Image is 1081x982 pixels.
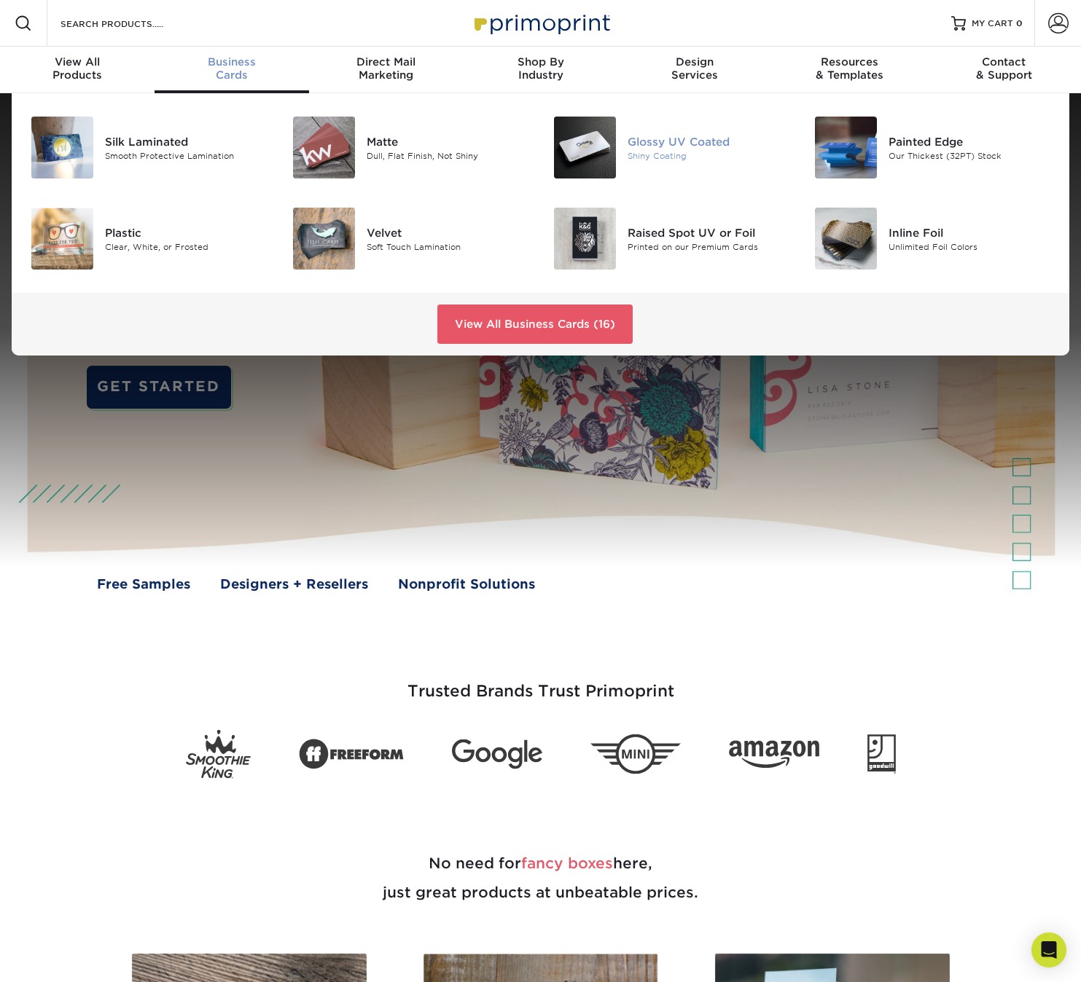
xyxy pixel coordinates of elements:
a: Nonprofit Solutions [398,575,535,594]
img: Google [452,739,542,769]
a: View All Business Cards (16) [437,305,633,344]
div: Silk Laminated [105,133,268,149]
a: Silk Laminated Business Cards Silk Laminated Smooth Protective Lamination [29,111,268,184]
span: Shop By [464,55,618,68]
div: Industry [464,55,618,82]
span: MY CART [972,17,1013,30]
a: DesignServices [617,47,772,93]
div: Shiny Coating [628,149,791,162]
a: Inline Foil Business Cards Inline Foil Unlimited Foil Colors [813,202,1052,275]
div: Cards [155,55,309,82]
img: Mini [590,734,681,774]
span: Resources [772,55,926,68]
div: Raised Spot UV or Foil [628,224,791,240]
a: Glossy UV Coated Business Cards Glossy UV Coated Shiny Coating [552,111,791,184]
span: Design [617,55,772,68]
div: Plastic [105,224,268,240]
div: Our Thickest (32PT) Stock [889,149,1052,162]
a: Matte Business Cards Matte Dull, Flat Finish, Not Shiny [290,111,529,184]
span: Contact [926,55,1081,68]
img: Painted Edge Business Cards [815,117,877,178]
a: Resources& Templates [772,47,926,93]
div: Clear, White, or Frosted [105,240,268,253]
div: Smooth Protective Lamination [105,149,268,162]
div: Velvet [367,224,530,240]
a: Plastic Business Cards Plastic Clear, White, or Frosted [29,202,268,275]
h2: No need for here, just great products at unbeatable prices. [114,814,967,942]
iframe: Google Customer Reviews [4,938,124,977]
span: 0 [1016,18,1023,28]
span: Direct Mail [309,55,464,68]
div: Unlimited Foil Colors [889,240,1052,253]
div: Glossy UV Coated [628,133,791,149]
div: Marketing [309,55,464,82]
img: Amazon [729,741,819,769]
img: Smoothie King [186,730,251,779]
img: Velvet Business Cards [293,208,355,270]
a: Raised Spot UV or Foil Business Cards Raised Spot UV or Foil Printed on our Premium Cards [552,202,791,275]
div: Matte [367,133,530,149]
a: Shop ByIndustry [464,47,618,93]
div: & Templates [772,55,926,82]
div: & Support [926,55,1081,82]
a: Contact& Support [926,47,1081,93]
span: fancy boxes [521,855,613,872]
div: Painted Edge [889,133,1052,149]
img: Raised Spot UV or Foil Business Cards [554,208,616,270]
a: Designers + Resellers [220,575,368,594]
a: Direct MailMarketing [309,47,464,93]
div: Dull, Flat Finish, Not Shiny [367,149,530,162]
div: Soft Touch Lamination [367,240,530,253]
img: Inline Foil Business Cards [815,208,877,270]
img: Freeform [299,731,404,777]
img: Silk Laminated Business Cards [31,117,93,178]
div: Services [617,55,772,82]
div: Inline Foil [889,224,1052,240]
span: Business [155,55,309,68]
a: Free Samples [97,575,190,594]
input: SEARCH PRODUCTS..... [59,15,201,32]
img: Primoprint [468,7,614,39]
img: Matte Business Cards [293,117,355,178]
div: Open Intercom Messenger [1031,932,1066,967]
div: Printed on our Premium Cards [628,240,791,253]
a: BusinessCards [155,47,309,93]
img: Goodwill [867,734,896,774]
img: Plastic Business Cards [31,208,93,270]
a: Painted Edge Business Cards Painted Edge Our Thickest (32PT) Stock [813,111,1052,184]
a: Velvet Business Cards Velvet Soft Touch Lamination [290,202,529,275]
img: Glossy UV Coated Business Cards [554,117,616,178]
h3: Trusted Brands Trust Primoprint [114,647,967,718]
